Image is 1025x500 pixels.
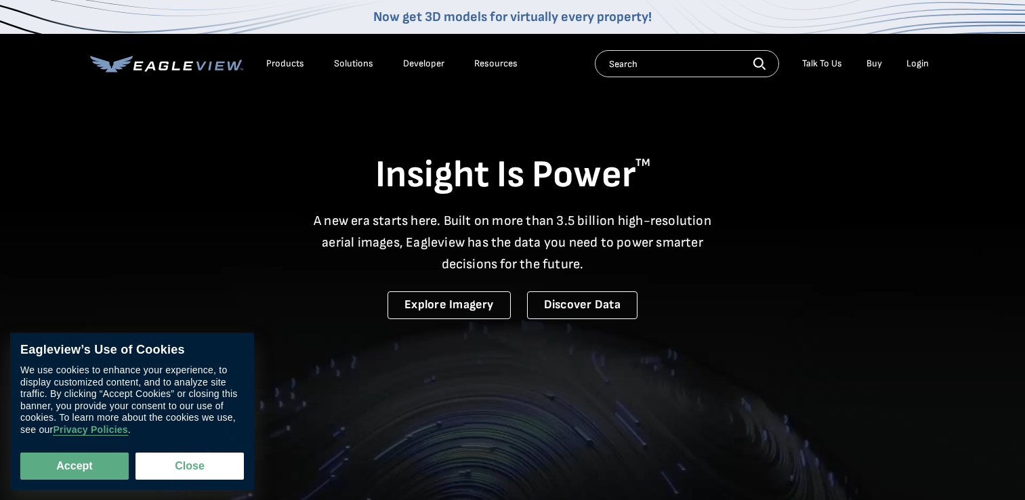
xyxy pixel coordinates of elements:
[635,157,650,169] sup: TM
[595,50,779,77] input: Search
[527,291,637,319] a: Discover Data
[53,424,127,436] a: Privacy Policies
[373,9,652,25] a: Now get 3D models for virtually every property!
[20,343,244,358] div: Eagleview’s Use of Cookies
[306,210,720,275] p: A new era starts here. Built on more than 3.5 billion high-resolution aerial images, Eagleview ha...
[334,58,373,70] div: Solutions
[403,58,444,70] a: Developer
[266,58,304,70] div: Products
[135,453,244,480] button: Close
[388,291,511,319] a: Explore Imagery
[906,58,929,70] div: Login
[20,453,129,480] button: Accept
[90,152,936,199] h1: Insight Is Power
[474,58,518,70] div: Resources
[20,364,244,436] div: We use cookies to enhance your experience, to display customized content, and to analyze site tra...
[802,58,842,70] div: Talk To Us
[866,58,882,70] a: Buy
